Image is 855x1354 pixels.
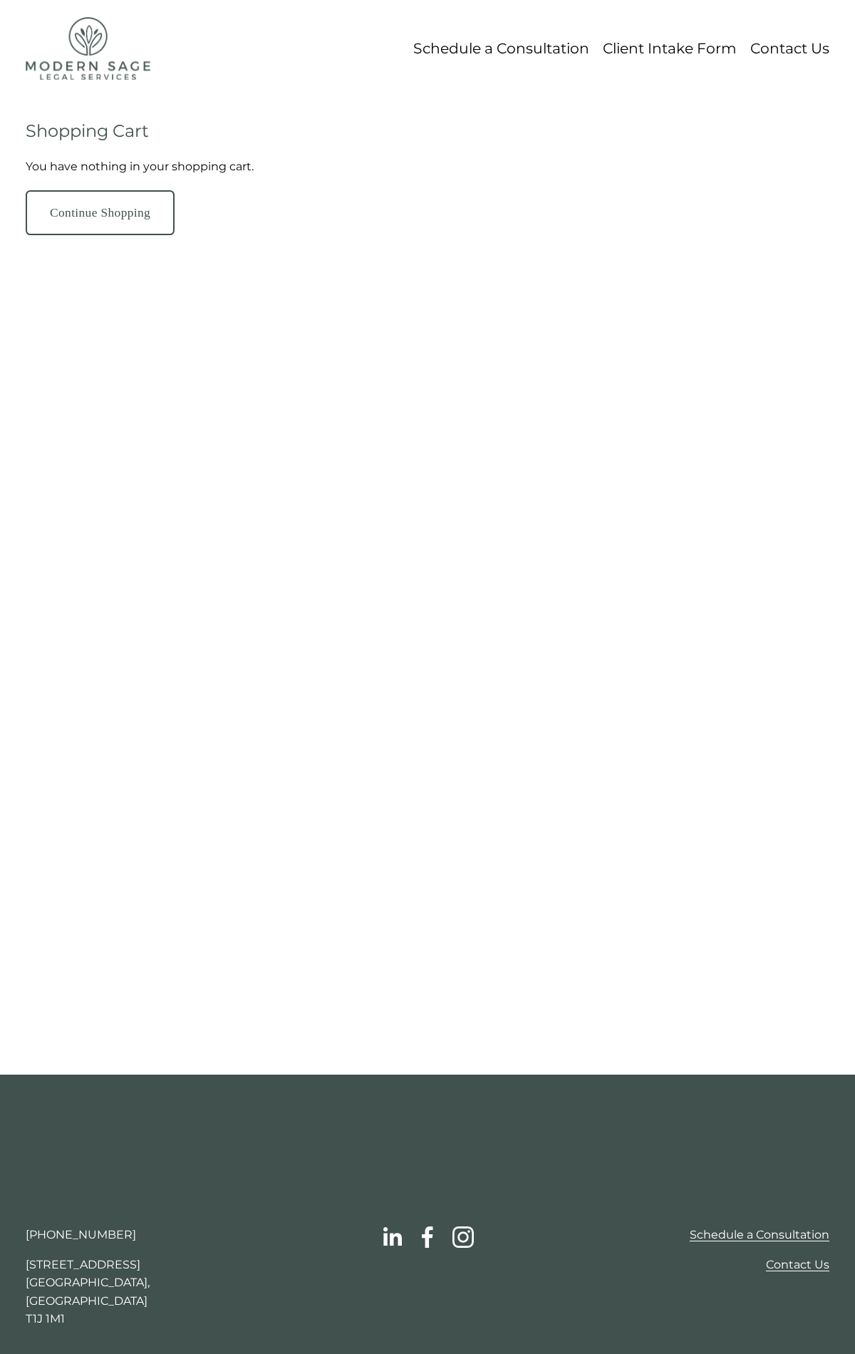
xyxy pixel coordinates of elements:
[690,1226,829,1244] a: Schedule a Consultation
[603,36,737,62] a: Client Intake Form
[766,1256,829,1274] a: Contact Us
[416,1226,439,1249] a: facebook-unauth
[26,1256,208,1328] p: [STREET_ADDRESS] [GEOGRAPHIC_DATA], [GEOGRAPHIC_DATA] T1J 1M1
[26,1226,208,1244] p: [PHONE_NUMBER]
[413,36,589,62] a: Schedule a Consultation
[380,1226,403,1249] a: linkedin-unauth
[26,123,829,140] h2: Shopping Cart
[452,1226,475,1249] a: Instagram
[750,36,829,62] a: Contact Us
[26,190,175,235] a: Continue Shopping
[26,159,829,175] p: You have nothing in your shopping cart.
[26,17,150,80] img: Modern Sage Legal Services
